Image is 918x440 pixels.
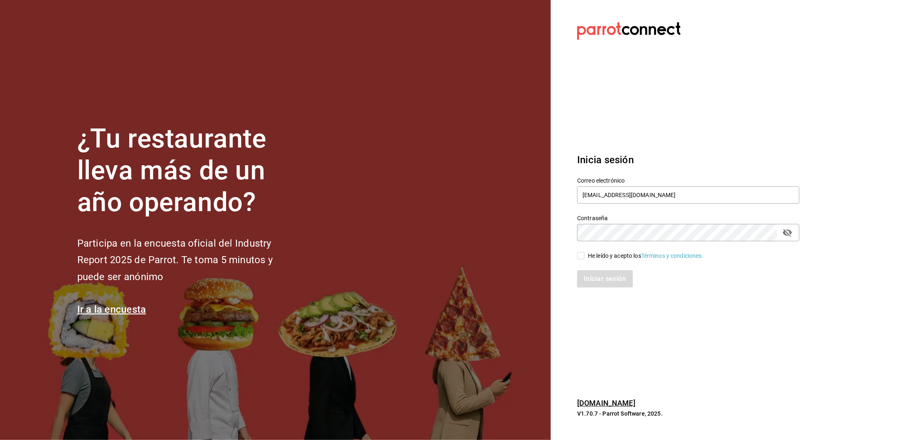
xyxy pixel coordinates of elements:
a: [DOMAIN_NAME] [577,399,635,407]
h3: Inicia sesión [577,152,799,167]
div: He leído y acepto los [588,252,704,260]
a: Términos y condiciones. [641,252,704,259]
label: Correo electrónico [577,178,799,184]
h1: ¿Tu restaurante lleva más de un año operando? [77,123,300,218]
label: Contraseña [577,216,799,221]
h2: Participa en la encuesta oficial del Industry Report 2025 de Parrot. Te toma 5 minutos y puede se... [77,235,300,285]
p: V1.70.7 - Parrot Software, 2025. [577,409,799,418]
input: Ingresa tu correo electrónico [577,186,799,204]
button: passwordField [780,226,794,240]
a: Ir a la encuesta [77,304,146,315]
